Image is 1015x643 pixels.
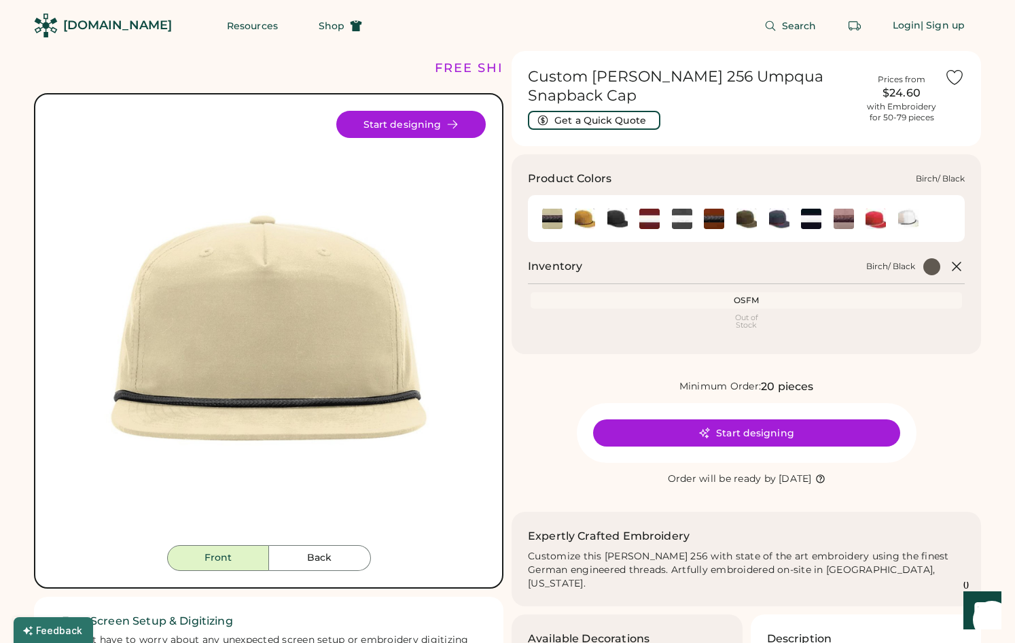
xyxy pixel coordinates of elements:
[867,101,936,123] div: with Embroidery for 50-79 pieces
[672,209,692,229] img: Charcoal/ White Swatch Image
[704,209,724,229] div: Dark Orange/ Black
[866,209,886,229] div: Red/ White
[834,209,854,229] div: Pale Peach/ Maroon
[898,209,919,229] div: White/ Black
[211,12,294,39] button: Resources
[801,209,821,229] div: Navy/ White
[704,209,724,229] img: Dark Orange/ Black Swatch Image
[898,209,919,229] img: White/ Black Swatch Image
[50,613,487,629] h2: ✓ Free Screen Setup & Digitizing
[916,173,965,184] div: Birch/ Black
[63,17,172,34] div: [DOMAIN_NAME]
[639,209,660,229] div: Cardinal/ White
[893,19,921,33] div: Login
[761,379,813,395] div: 20 pieces
[867,85,936,101] div: $24.60
[269,545,371,571] button: Back
[528,67,859,105] h1: Custom [PERSON_NAME] 256 Umpqua Snapback Cap
[607,209,628,229] div: Black/ Black
[34,14,58,37] img: Rendered Logo - Screens
[528,528,690,544] h2: Expertly Crafted Embroidery
[52,111,486,545] img: 256 - Birch/ Black Front Image
[921,19,965,33] div: | Sign up
[639,209,660,229] img: Cardinal/ White Swatch Image
[866,209,886,229] img: Red/ White Swatch Image
[575,209,595,229] div: Biscuit/ Black
[167,545,269,571] button: Front
[435,59,552,77] div: FREE SHIPPING
[302,12,378,39] button: Shop
[533,314,959,329] div: Out of Stock
[528,258,582,275] h2: Inventory
[336,111,486,138] button: Start designing
[533,295,959,306] div: OSFM
[782,21,817,31] span: Search
[528,171,611,187] h3: Product Colors
[736,209,757,229] img: Loden/ Amber Gold Swatch Image
[679,380,762,394] div: Minimum Order:
[866,261,915,272] div: Birch/ Black
[542,209,563,229] img: Birch/ Black Swatch Image
[769,209,789,229] img: Navy/ Red Swatch Image
[779,472,812,486] div: [DATE]
[672,209,692,229] div: Charcoal/ White
[593,419,900,447] button: Start designing
[834,209,854,229] img: Pale Peach/ Maroon Swatch Image
[52,111,486,545] div: 256 Style Image
[528,111,660,130] button: Get a Quick Quote
[528,550,965,591] div: Customize this [PERSON_NAME] 256 with state of the art embroidery using the finest German enginee...
[319,21,344,31] span: Shop
[950,582,1009,640] iframe: Front Chat
[801,209,821,229] img: Navy/ White Swatch Image
[769,209,789,229] div: Navy/ Red
[736,209,757,229] div: Loden/ Amber Gold
[748,12,833,39] button: Search
[575,209,595,229] img: Biscuit/ Black Swatch Image
[607,209,628,229] img: Black/ Black Swatch Image
[841,12,868,39] button: Retrieve an order
[878,74,925,85] div: Prices from
[668,472,777,486] div: Order will be ready by
[542,209,563,229] div: Birch/ Black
